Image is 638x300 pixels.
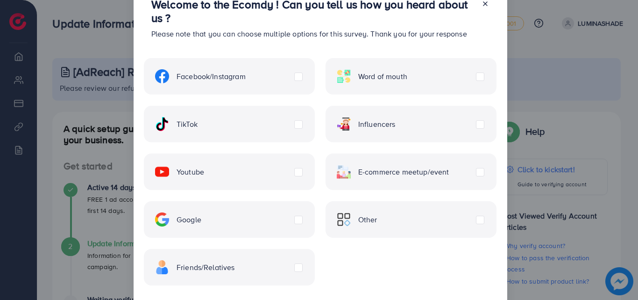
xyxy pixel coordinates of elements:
[358,119,396,130] span: Influencers
[151,28,474,39] p: Please note that you can choose multiple options for this survey. Thank you for your response
[337,117,351,131] img: ic-influencers.a620ad43.svg
[155,260,169,274] img: ic-freind.8e9a9d08.svg
[155,69,169,83] img: ic-facebook.134605ef.svg
[358,167,449,177] span: E-commerce meetup/event
[155,117,169,131] img: ic-tiktok.4b20a09a.svg
[177,119,198,130] span: TikTok
[358,214,377,225] span: Other
[337,69,351,83] img: ic-word-of-mouth.a439123d.svg
[177,262,235,273] span: Friends/Relatives
[337,212,351,227] img: ic-other.99c3e012.svg
[155,165,169,179] img: ic-youtube.715a0ca2.svg
[177,71,246,82] span: Facebook/Instagram
[337,165,351,179] img: ic-ecommerce.d1fa3848.svg
[155,212,169,227] img: ic-google.5bdd9b68.svg
[177,167,204,177] span: Youtube
[177,214,201,225] span: Google
[358,71,407,82] span: Word of mouth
